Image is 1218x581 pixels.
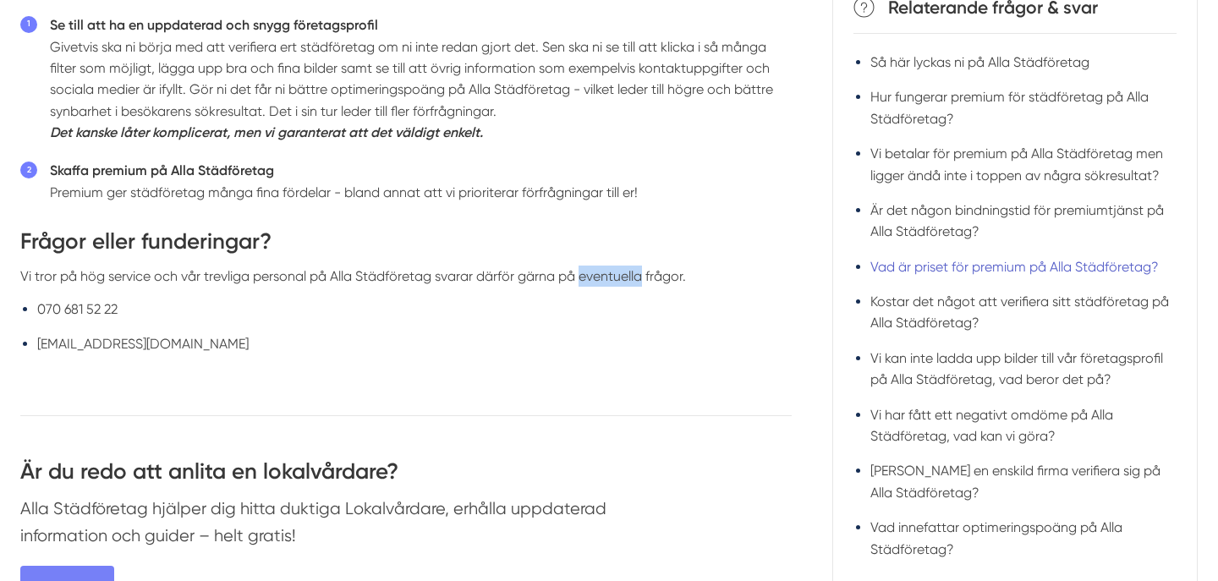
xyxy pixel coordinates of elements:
[20,496,792,557] p: Alla Städföretag hjälper dig hitta duktiga Lokalvårdare, erhålla uppdaterad information och guide...
[20,266,792,287] div: Vi tror på hög service och vår trevliga personal på Alla Städföretag svarar därför gärna på event...
[870,463,1160,500] a: [PERSON_NAME] en enskild firma verifiera sig på Alla Städföretag?
[870,145,1163,183] a: Vi betalar för premium på Alla Städföretag men ligger ändå inte i toppen av några sökresultat?
[20,227,792,266] h3: Frågor eller funderingar?
[870,89,1149,126] a: Hur fungerar premium för städföretag på Alla Städföretag?
[50,124,483,140] em: Det kanske låter komplicerat, men vi garanterat att det väldigt enkelt.
[50,17,378,33] strong: Se till att ha en uppdaterad och snygg företagsprofil
[870,258,1159,274] a: Vad är priset för premium på Alla Städföretag?
[870,202,1164,239] a: Är det någon bindningstid för premiumtjänst på Alla Städföretag?
[870,406,1113,443] a: Vi har fått ett negativt omdöme på Alla Städföretag, vad kan vi göra?
[50,14,792,143] li: Givetvis ska ni börja med att verifiera ert städföretag om ni inte redan gjort det. Sen ska ni se...
[870,519,1122,556] a: Vad innefattar optimeringspoäng på Alla Städföretag?
[37,299,792,320] li: 070 681 52 22
[50,160,792,203] li: Premium ger städföretag många fina fördelar - bland annat att vi prioriterar förfrågningar till er!
[20,457,792,496] h3: Är du redo att anlita en lokalvårdare?
[870,349,1163,386] a: Vi kan inte ladda upp bilder till vår företagsprofil på Alla Städföretag, vad beror det på?
[870,293,1169,331] a: Kostar det något att verifiera sitt städföretag på Alla Städföretag?
[50,162,274,178] strong: Skaffa premium på Alla Städföretag
[870,54,1089,70] a: Så här lyckas ni på Alla Städföretag
[37,333,792,354] li: [EMAIL_ADDRESS][DOMAIN_NAME]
